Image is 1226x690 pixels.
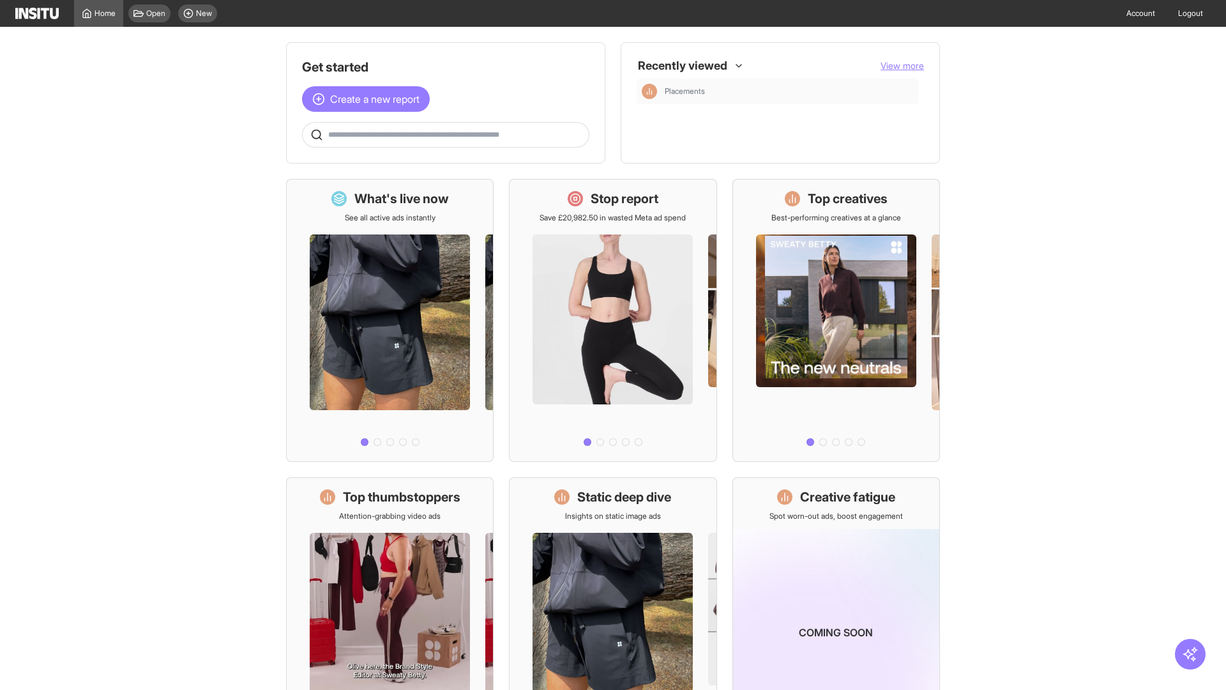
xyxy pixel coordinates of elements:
[339,511,441,521] p: Attention-grabbing video ads
[642,84,657,99] div: Insights
[146,8,165,19] span: Open
[302,58,589,76] h1: Get started
[665,86,705,96] span: Placements
[354,190,449,208] h1: What's live now
[808,190,888,208] h1: Top creatives
[196,8,212,19] span: New
[665,86,914,96] span: Placements
[343,488,460,506] h1: Top thumbstoppers
[577,488,671,506] h1: Static deep dive
[95,8,116,19] span: Home
[286,179,494,462] a: What's live nowSee all active ads instantly
[509,179,716,462] a: Stop reportSave £20,982.50 in wasted Meta ad spend
[15,8,59,19] img: Logo
[881,60,924,71] span: View more
[565,511,661,521] p: Insights on static image ads
[591,190,658,208] h1: Stop report
[302,86,430,112] button: Create a new report
[540,213,686,223] p: Save £20,982.50 in wasted Meta ad spend
[330,91,420,107] span: Create a new report
[732,179,940,462] a: Top creativesBest-performing creatives at a glance
[881,59,924,72] button: View more
[345,213,435,223] p: See all active ads instantly
[771,213,901,223] p: Best-performing creatives at a glance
